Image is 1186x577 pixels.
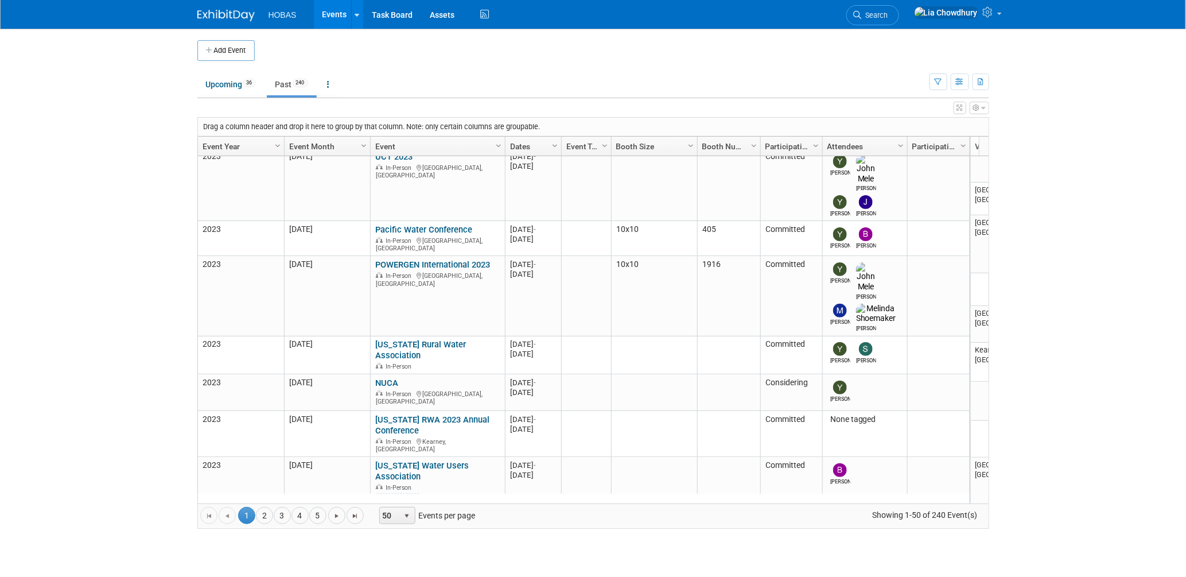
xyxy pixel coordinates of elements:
[550,141,559,150] span: Column Settings
[833,227,847,241] img: Yvonne Green
[856,184,876,192] div: John Mele
[600,141,609,150] span: Column Settings
[510,349,556,359] div: [DATE]
[896,141,905,150] span: Column Settings
[833,195,847,209] img: Yvonne Nyland
[833,381,847,394] img: Yvonne Green
[200,507,217,524] a: Go to the first page
[833,262,847,276] img: Yvonne Green
[375,389,500,406] div: [GEOGRAPHIC_DATA], [GEOGRAPHIC_DATA]
[386,164,415,172] span: In-Person
[284,411,370,457] td: [DATE]
[833,342,847,356] img: Yvonne Green
[971,343,1022,382] td: Kearney, [GEOGRAPHIC_DATA]
[386,438,415,446] span: In-Person
[198,457,284,506] td: 2023
[347,507,364,524] a: Go to the last page
[566,137,604,156] a: Event Type (Tradeshow National, Regional, State, Sponsorship, Assoc Event)
[386,237,415,245] span: In-Person
[332,512,341,521] span: Go to the next page
[534,378,536,387] span: -
[862,11,888,20] span: Search
[827,137,900,156] a: Attendees
[510,234,556,244] div: [DATE]
[284,221,370,256] td: [DATE]
[198,336,284,375] td: 2023
[386,390,415,398] span: In-Person
[203,137,277,156] a: Event Year
[357,137,370,154] a: Column Settings
[971,215,1022,273] td: [GEOGRAPHIC_DATA], [GEOGRAPHIC_DATA]
[273,141,282,150] span: Column Settings
[376,363,383,369] img: In-Person Event
[376,164,383,170] img: In-Person Event
[830,317,850,326] div: Melissa Garay
[534,152,536,161] span: -
[685,137,697,154] a: Column Settings
[204,512,213,521] span: Go to the first page
[859,227,873,241] img: Bijan Khamanian
[510,269,556,279] div: [DATE]
[833,304,847,317] img: Melissa Garay
[375,260,490,270] a: POWERGEN International 2023
[702,137,753,156] a: Booth Number
[856,356,876,365] div: Stephen Alston
[856,154,876,184] img: John Mele
[959,141,968,150] span: Column Settings
[811,141,821,150] span: Column Settings
[375,339,466,361] a: [US_STATE] Rural Water Association
[598,137,611,154] a: Column Settings
[284,148,370,221] td: [DATE]
[238,507,255,524] span: 1
[760,336,822,375] td: Committed
[219,507,236,524] a: Go to the previous page
[830,209,850,218] div: Yvonne Nyland
[375,270,500,288] div: [GEOGRAPHIC_DATA], [GEOGRAPHIC_DATA]
[376,390,383,396] img: In-Person Event
[197,10,255,21] img: ExhibitDay
[686,141,695,150] span: Column Settings
[375,378,398,388] a: NUCA
[830,356,850,365] div: Yvonne Green
[289,137,363,156] a: Event Month
[510,470,556,480] div: [DATE]
[510,339,556,349] div: [DATE]
[510,378,556,388] div: [DATE]
[510,260,556,269] div: [DATE]
[830,276,850,285] div: Yvonne Green
[971,306,1022,343] td: [GEOGRAPHIC_DATA], [GEOGRAPHIC_DATA]
[748,137,760,154] a: Column Settings
[376,272,383,278] img: In-Person Event
[760,411,822,457] td: Committed
[402,512,411,521] span: select
[534,260,536,269] span: -
[830,241,850,250] div: Yvonne Green
[284,457,370,506] td: [DATE]
[534,461,536,470] span: -
[760,457,822,506] td: Committed
[611,256,697,336] td: 10x10
[198,411,284,457] td: 2023
[256,507,273,524] a: 2
[375,415,489,436] a: [US_STATE] RWA 2023 Annual Conference
[364,507,487,524] span: Events per page
[375,436,500,454] div: Kearney, [GEOGRAPHIC_DATA]
[749,141,759,150] span: Column Settings
[492,137,505,154] a: Column Settings
[760,256,822,336] td: Committed
[351,512,360,521] span: Go to the last page
[697,221,760,256] td: 405
[376,237,383,243] img: In-Person Event
[267,73,317,95] a: Past240
[198,148,284,221] td: 2023
[856,241,876,250] div: Bijan Khamanian
[197,40,255,61] button: Add Event
[830,477,850,486] div: Bijan Khamanian
[830,168,850,177] div: Yvonne Green
[380,508,399,524] span: 50
[328,507,345,524] a: Go to the next page
[386,484,415,491] span: In-Person
[510,152,556,161] div: [DATE]
[291,507,309,524] a: 4
[534,340,536,348] span: -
